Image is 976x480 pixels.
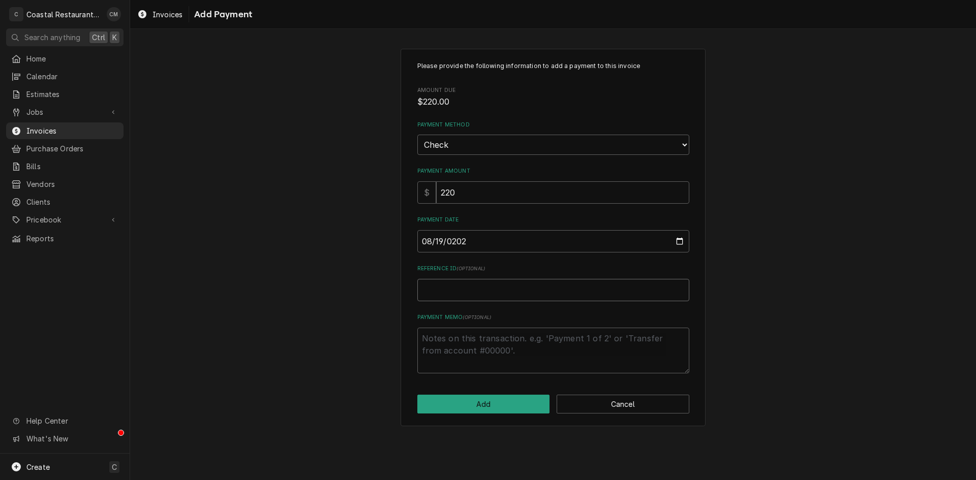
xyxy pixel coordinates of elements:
[417,167,689,203] div: Payment Amount
[133,6,187,23] a: Invoices
[6,104,124,120] a: Go to Jobs
[417,395,689,413] div: Button Group Row
[26,214,103,225] span: Pricebook
[6,176,124,193] a: Vendors
[417,216,689,252] div: Payment Date
[417,265,689,301] div: Reference ID
[463,314,491,320] span: ( optional )
[26,433,117,444] span: What's New
[417,121,689,129] label: Payment Method
[417,395,550,413] button: Add
[6,140,124,157] a: Purchase Orders
[417,96,689,108] span: Amount Due
[417,230,689,252] input: yyyy-mm-dd
[456,266,485,271] span: ( optional )
[6,122,124,139] a: Invoices
[417,313,689,373] div: Payment Memo
[107,7,121,21] div: CM
[417,167,689,175] label: Payment Amount
[6,412,124,429] a: Go to Help Center
[26,233,118,244] span: Reports
[557,395,689,413] button: Cancel
[417,313,689,322] label: Payment Memo
[417,265,689,273] label: Reference ID
[152,9,182,20] span: Invoices
[26,197,118,207] span: Clients
[26,179,118,189] span: Vendors
[6,28,124,46] button: Search anythingCtrlK
[26,463,50,471] span: Create
[417,86,689,94] span: Amount Due
[26,53,118,64] span: Home
[26,89,118,100] span: Estimates
[9,7,23,21] div: C
[401,49,706,427] div: Invoice Payment Create/Update
[107,7,121,21] div: Chad McMaster's Avatar
[26,9,101,20] div: Coastal Restaurant Repair
[26,143,118,154] span: Purchase Orders
[26,107,103,117] span: Jobs
[112,462,117,472] span: C
[417,216,689,224] label: Payment Date
[417,181,436,204] div: $
[6,211,124,228] a: Go to Pricebook
[417,121,689,155] div: Payment Method
[417,61,689,373] div: Invoice Payment Create/Update Form
[417,61,689,71] p: Please provide the following information to add a payment to this invoice
[6,194,124,210] a: Clients
[6,86,124,103] a: Estimates
[6,230,124,247] a: Reports
[112,32,117,43] span: K
[24,32,80,43] span: Search anything
[417,395,689,413] div: Button Group
[6,430,124,447] a: Go to What's New
[92,32,105,43] span: Ctrl
[6,158,124,175] a: Bills
[417,97,450,107] span: $220.00
[26,125,118,136] span: Invoices
[26,415,117,426] span: Help Center
[417,86,689,108] div: Amount Due
[6,50,124,67] a: Home
[26,161,118,172] span: Bills
[6,68,124,85] a: Calendar
[26,71,118,82] span: Calendar
[191,8,252,21] span: Add Payment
